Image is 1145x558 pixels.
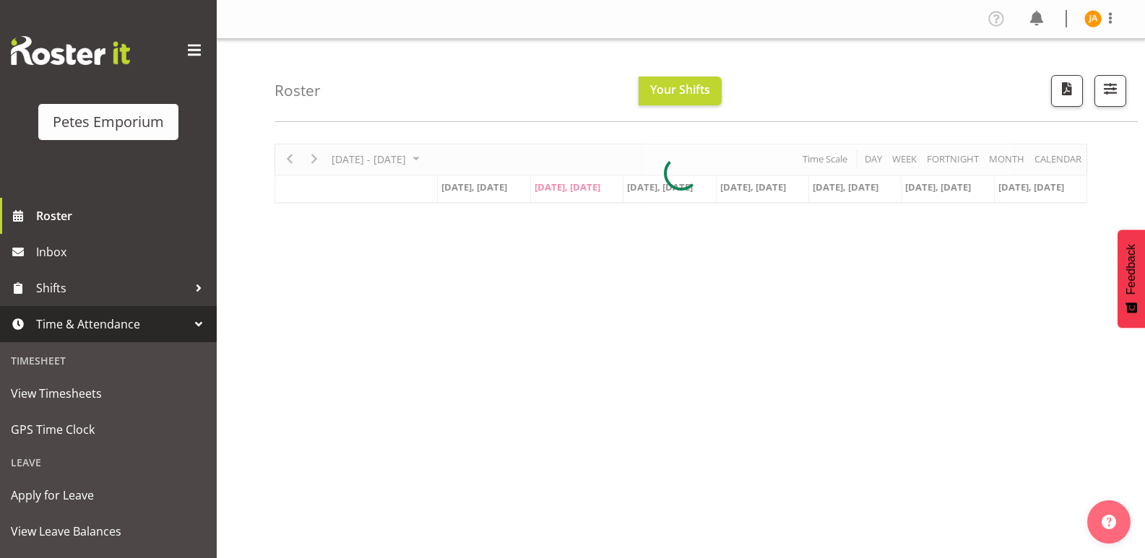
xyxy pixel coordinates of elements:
span: Your Shifts [650,82,710,97]
span: View Timesheets [11,383,206,404]
span: Shifts [36,277,188,299]
span: Apply for Leave [11,484,206,506]
span: View Leave Balances [11,520,206,542]
div: Leave [4,448,213,477]
button: Feedback - Show survey [1118,230,1145,328]
img: help-xxl-2.png [1102,515,1116,529]
h4: Roster [275,82,321,99]
span: Inbox [36,241,209,263]
button: Download a PDF of the roster according to the set date range. [1051,75,1083,107]
img: Rosterit website logo [11,36,130,65]
button: Your Shifts [639,77,722,105]
span: Roster [36,205,209,227]
span: Feedback [1125,244,1138,295]
a: GPS Time Clock [4,411,213,448]
a: View Leave Balances [4,513,213,549]
a: View Timesheets [4,375,213,411]
img: jeseryl-armstrong10788.jpg [1084,10,1102,27]
a: Apply for Leave [4,477,213,513]
div: Petes Emporium [53,111,164,133]
button: Filter Shifts [1094,75,1126,107]
span: GPS Time Clock [11,419,206,440]
span: Time & Attendance [36,313,188,335]
div: Timesheet [4,346,213,375]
